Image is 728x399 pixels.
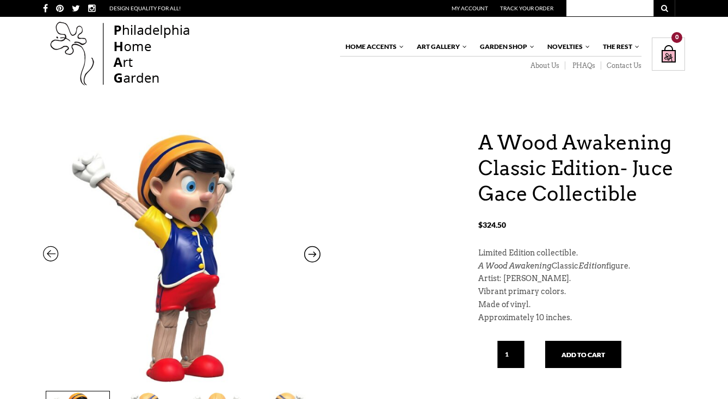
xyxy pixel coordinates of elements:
p: Classic figure. [478,260,685,273]
a: Novelties [542,38,591,56]
a: Track Your Order [500,5,553,11]
p: Vibrant primary colors. [478,285,685,298]
a: PHAQs [565,61,601,70]
a: My Account [452,5,488,11]
h1: A Wood Awakening Classic Edition- Juce Gace Collectible [478,130,685,206]
em: Edition [578,261,606,270]
div: 0 [671,32,682,43]
span: $ [478,220,483,229]
a: Garden Shop [474,38,535,56]
p: Limited Edition collectible. [478,247,685,260]
em: A Wood Awakening [478,261,552,270]
bdi: 324.50 [478,220,506,229]
p: Made of vinyl. [478,298,685,311]
button: Add to cart [545,341,621,368]
input: Qty [497,341,525,368]
a: About Us [523,61,565,70]
p: Artist: [PERSON_NAME]. [478,272,685,285]
a: Art Gallery [411,38,468,56]
p: Approximately 10 inches. [478,311,685,325]
a: Contact Us [601,61,641,70]
a: The Rest [597,38,640,56]
a: Home Accents [340,38,405,56]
